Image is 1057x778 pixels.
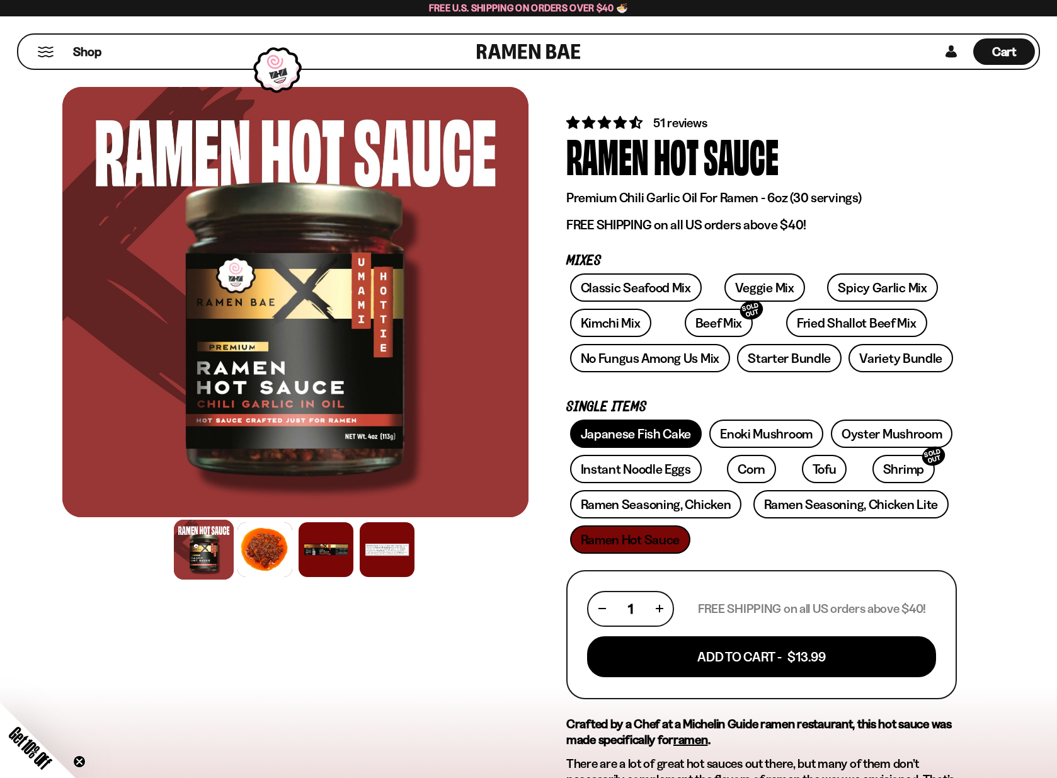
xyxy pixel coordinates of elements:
p: FREE SHIPPING on all US orders above $40! [698,601,926,617]
a: Classic Seafood Mix [570,273,702,302]
span: ramen [673,732,708,747]
a: Corn [727,455,776,483]
a: Shop [73,38,101,65]
a: Veggie Mix [724,273,805,302]
p: Mixes [566,255,957,267]
span: 4.71 stars [566,115,645,130]
a: Cart [973,35,1035,69]
span: Cart [992,44,1017,59]
p: Single Items [566,401,957,413]
a: Spicy Garlic Mix [827,273,937,302]
div: SOLD OUT [738,298,765,323]
button: Close teaser [73,755,86,768]
button: Add To Cart - $13.99 [587,636,936,677]
button: Mobile Menu Trigger [37,47,54,57]
div: Hot [654,132,699,179]
span: 51 reviews [653,115,707,130]
a: Japanese Fish Cake [570,420,702,448]
strong: Crafted by a Chef at a Michelin Guide ramen restaurant, this hot sauce was made specifically for . [566,716,952,747]
a: ShrimpSOLD OUT [872,455,935,483]
div: SOLD OUT [920,444,947,469]
a: Ramen Seasoning, Chicken [570,490,742,518]
a: No Fungus Among Us Mix [570,344,730,372]
span: Shop [73,43,101,60]
span: 1 [628,601,633,617]
div: Sauce [704,132,779,179]
p: Premium Chili Garlic Oil For Ramen - 6oz (30 servings) [566,190,957,206]
a: Ramen Seasoning, Chicken Lite [753,490,949,518]
a: Tofu [802,455,847,483]
a: Oyster Mushroom [831,420,953,448]
p: FREE SHIPPING on all US orders above $40! [566,217,957,233]
a: Beef MixSOLD OUT [685,309,753,337]
a: Instant Noodle Eggs [570,455,702,483]
a: Kimchi Mix [570,309,651,337]
a: Fried Shallot Beef Mix [786,309,927,337]
a: Enoki Mushroom [709,420,823,448]
span: Free U.S. Shipping on Orders over $40 🍜 [429,2,629,14]
a: Starter Bundle [737,344,842,372]
div: Ramen [566,132,649,179]
a: Variety Bundle [848,344,953,372]
span: Get 10% Off [6,723,55,772]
